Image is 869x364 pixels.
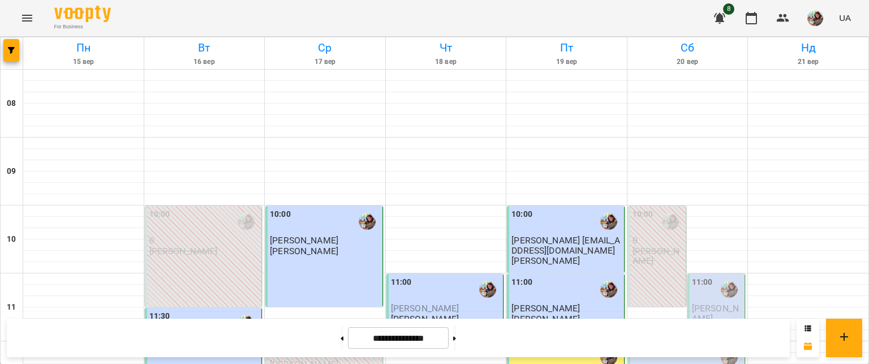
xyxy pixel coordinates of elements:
span: [PERSON_NAME] [692,303,739,323]
p: [PERSON_NAME] [149,246,218,256]
h6: Пн [25,39,142,57]
label: 11:00 [692,276,713,289]
h6: Нд [750,39,867,57]
img: 8f0a5762f3e5ee796b2308d9112ead2f.jpeg [807,10,823,26]
p: [PERSON_NAME] [270,246,338,256]
h6: 11 [7,301,16,314]
h6: 15 вер [25,57,142,67]
h6: 19 вер [508,57,625,67]
h6: 09 [7,165,16,178]
img: Voopty Logo [54,6,111,22]
p: 0 [149,235,260,245]
h6: Сб [629,39,746,57]
p: [PERSON_NAME] [511,256,580,265]
img: Гаврилова Інна Іванівна [600,213,617,230]
h6: 18 вер [388,57,505,67]
h6: 10 [7,233,16,246]
label: 10:00 [270,208,291,221]
h6: Чт [388,39,505,57]
img: Гаврилова Інна Іванівна [721,281,738,298]
span: [PERSON_NAME] [511,303,580,314]
h6: 16 вер [146,57,263,67]
img: Гаврилова Інна Іванівна [238,213,255,230]
label: 11:00 [511,276,532,289]
h6: Вт [146,39,263,57]
label: 10:00 [511,208,532,221]
label: 10:00 [149,208,170,221]
h6: 17 вер [266,57,384,67]
button: UA [834,7,855,28]
h6: 08 [7,97,16,110]
img: Гаврилова Інна Іванівна [479,281,496,298]
img: Гаврилова Інна Іванівна [662,213,679,230]
span: 8 [723,3,734,15]
label: 11:30 [149,310,170,323]
img: Гаврилова Інна Іванівна [359,213,376,230]
h6: 20 вер [629,57,746,67]
label: 11:00 [391,276,412,289]
span: For Business [54,23,111,31]
span: [PERSON_NAME] [EMAIL_ADDRESS][DOMAIN_NAME] [511,235,620,255]
h6: Пт [508,39,625,57]
span: [PERSON_NAME] [270,235,338,246]
img: Гаврилова Інна Іванівна [600,281,617,298]
p: 0 [633,235,683,245]
h6: 21 вер [750,57,867,67]
p: [PERSON_NAME] [633,246,683,266]
label: 10:00 [633,208,653,221]
span: [PERSON_NAME] [391,303,459,314]
h6: Ср [266,39,384,57]
button: Menu [14,5,41,32]
span: UA [839,12,851,24]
